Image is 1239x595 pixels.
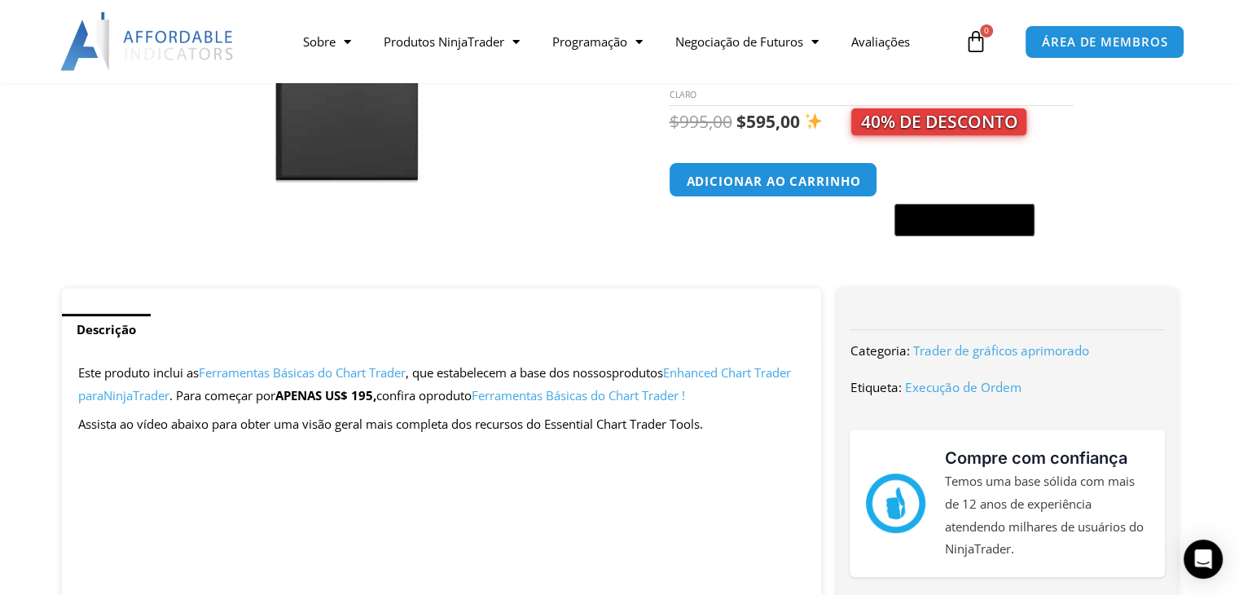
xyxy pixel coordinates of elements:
font: Sobre [303,33,336,50]
font: 0 [984,24,989,36]
font: Descrição [77,321,136,337]
font: Produtos NinjaTrader [384,33,504,50]
font: $ [669,110,679,133]
font: Negociação de Futuros [675,33,803,50]
font: 595,00 [745,110,799,133]
font: produtos [612,364,663,381]
img: marca polegares bom 43913 | Indicadores Acessíveis – NinjaTrader [866,474,925,532]
a: Avaliações [835,23,926,60]
button: Compre com GPay [894,204,1035,236]
font: Compre com confiança [945,448,1127,468]
font: APENAS US$ 195, [275,387,376,403]
font: Etiqueta: [850,379,901,395]
a: NinjaTrader [103,387,169,403]
font: 995,00 [679,110,732,133]
div: Abra o Intercom Messenger [1184,540,1223,579]
a: Ferramentas Básicas do Chart Trader [199,364,406,381]
a: Limpar opções [669,89,696,100]
iframe: Mensagem 1 do PayPal [669,247,1145,261]
font: . Para começar por [169,387,275,403]
font: Claro [669,89,696,100]
a: Trader de gráficos aprimorado [912,342,1088,359]
a: Execução de Ordem [904,379,1021,395]
a: Programação [536,23,659,60]
font: Avaliações [851,33,910,50]
nav: Menu [287,23,960,60]
font: , que estabelecem a base dos nossos [406,364,612,381]
font: Categoria: [850,342,909,359]
a: 0 [940,18,1012,65]
a: Ferramentas Básicas do Chart Trader ! [472,387,685,403]
font: Assista ao vídeo abaixo para obter uma visão geral mais completa dos recursos do Essential Chart ... [78,416,703,432]
a: Sobre [287,23,367,60]
button: Adicionar ao carrinho [669,162,877,197]
font: Este produto inclui as [78,364,199,381]
iframe: Estrutura de checkout expresso seguro [891,160,1038,199]
font: Temos uma base sólida com mais de 12 anos de experiência atendendo milhares de usuários do NinjaT... [945,473,1144,558]
font: $ [736,110,745,133]
font: Programação [552,33,627,50]
a: ÁREA DE MEMBROS [1025,25,1185,59]
font: 40% DE DESCONTO [860,110,1017,133]
img: ✨ [805,112,822,130]
font: produto [426,387,472,403]
font: Adicionar ao carrinho [686,172,860,188]
img: LogoAI | Indicadores Acessíveis – NinjaTrader [60,12,235,71]
a: Enhanced Chart Trader para [78,364,791,403]
font: ÁREA DE MEMBROS [1042,33,1168,50]
a: Negociação de Futuros [659,23,835,60]
a: Produtos NinjaTrader [367,23,536,60]
font: confira o [376,387,426,403]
